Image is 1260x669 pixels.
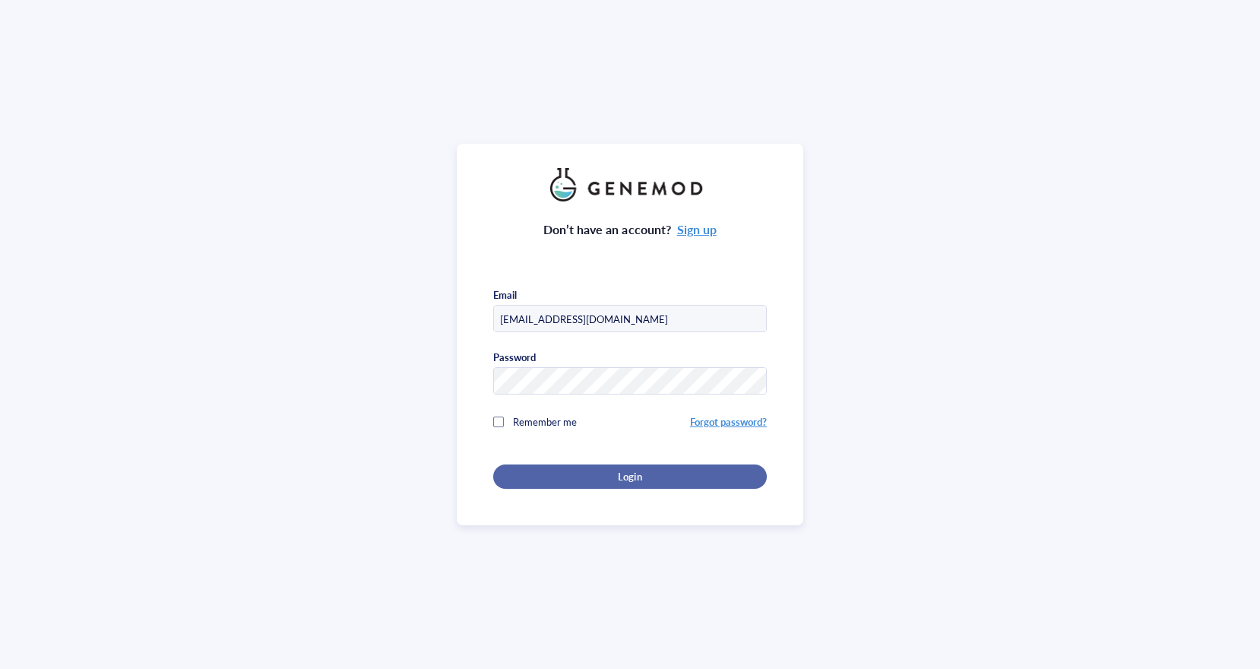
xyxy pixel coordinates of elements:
[493,350,536,364] div: Password
[618,470,641,484] span: Login
[690,414,767,429] a: Forgot password?
[677,220,717,238] a: Sign up
[550,168,710,201] img: genemod_logo_light-BcqUzbGq.png
[493,288,517,302] div: Email
[513,414,577,429] span: Remember me
[543,220,717,239] div: Don’t have an account?
[493,464,767,489] button: Login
